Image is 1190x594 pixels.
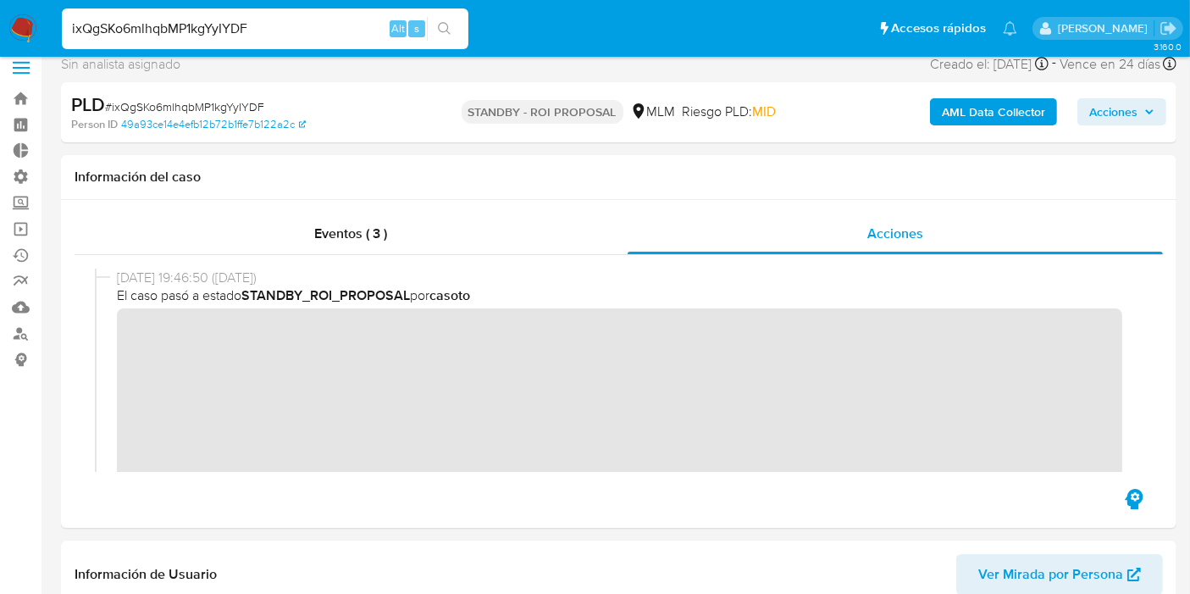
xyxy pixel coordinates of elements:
div: Creado el: [DATE] [930,53,1049,75]
h1: Información del caso [75,169,1163,186]
button: AML Data Collector [930,98,1057,125]
b: AML Data Collector [942,98,1045,125]
input: Buscar usuario o caso... [62,18,468,40]
span: Riesgo PLD: [683,103,777,121]
b: PLD [71,91,105,118]
span: - [1052,53,1056,75]
p: carlos.obholz@mercadolibre.com [1058,20,1154,36]
span: Accesos rápidos [891,19,986,37]
button: Acciones [1077,98,1166,125]
span: Acciones [867,224,923,243]
h1: Información de Usuario [75,566,217,583]
span: s [414,20,419,36]
span: 3.160.0 [1154,40,1182,53]
p: STANDBY - ROI PROPOSAL [462,100,623,124]
span: Acciones [1089,98,1137,125]
a: 49a93ce14e4efb12b72b1ffe7b122a2c [121,117,306,132]
a: Salir [1160,19,1177,37]
b: Person ID [71,117,118,132]
a: Notificaciones [1003,21,1017,36]
span: # ixQgSKo6mlhqbMP1kgYyIYDF [105,98,264,115]
span: Eventos ( 3 ) [314,224,387,243]
span: MID [753,102,777,121]
button: search-icon [427,17,462,41]
span: Sin analista asignado [61,55,180,74]
span: Alt [391,20,405,36]
span: Vence en 24 días [1060,55,1160,74]
div: MLM [630,103,676,121]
